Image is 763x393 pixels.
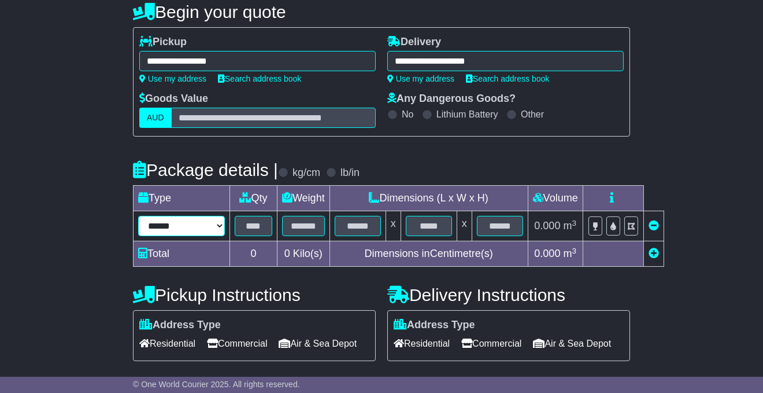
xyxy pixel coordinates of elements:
a: Use my address [139,74,206,83]
h4: Pickup Instructions [133,285,376,304]
label: Other [521,109,544,120]
td: x [386,211,401,241]
label: No [402,109,413,120]
span: Air & Sea Depot [279,335,357,352]
h4: Delivery Instructions [387,285,630,304]
td: Type [134,186,230,211]
label: Address Type [139,319,221,332]
td: Weight [277,186,330,211]
label: AUD [139,108,172,128]
td: Dimensions in Centimetre(s) [329,241,528,267]
td: x [457,211,472,241]
td: Total [134,241,230,267]
span: m [564,248,577,259]
label: Delivery [387,36,441,49]
label: Pickup [139,36,187,49]
label: Any Dangerous Goods? [387,93,516,105]
span: 0.000 [534,248,560,259]
a: Remove this item [649,220,659,232]
label: Address Type [394,319,475,332]
span: Residential [394,335,450,352]
td: Kilo(s) [277,241,330,267]
span: © One World Courier 2025. All rights reserved. [133,380,300,389]
span: Commercial [461,335,521,352]
td: Dimensions (L x W x H) [329,186,528,211]
sup: 3 [572,247,577,255]
span: 0.000 [534,220,560,232]
a: Search address book [466,74,549,83]
span: 0 [284,248,290,259]
a: Add new item [649,248,659,259]
span: Commercial [207,335,267,352]
td: Volume [528,186,583,211]
span: Air & Sea Depot [534,335,612,352]
label: lb/in [340,167,360,179]
span: m [564,220,577,232]
a: Search address book [218,74,301,83]
h4: Package details | [133,160,278,179]
sup: 3 [572,219,577,227]
span: Residential [139,335,195,352]
td: Qty [230,186,277,211]
h4: Begin your quote [133,2,630,21]
label: Goods Value [139,93,208,105]
td: 0 [230,241,277,267]
a: Use my address [387,74,454,83]
label: Lithium Battery [436,109,498,120]
label: kg/cm [292,167,320,179]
